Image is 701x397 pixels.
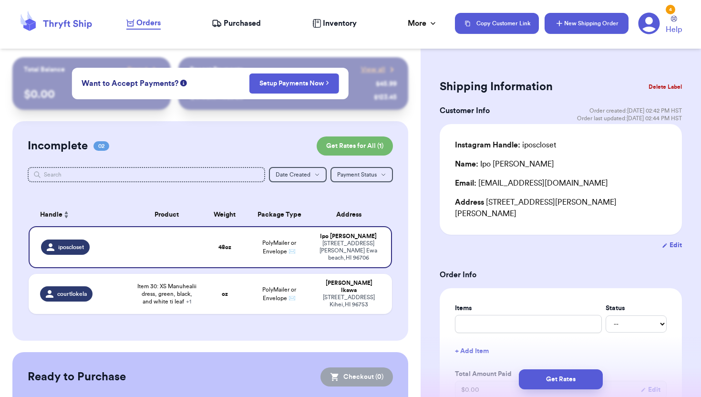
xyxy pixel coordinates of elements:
[186,299,191,304] span: + 1
[318,233,379,240] div: Ipo [PERSON_NAME]
[269,167,327,182] button: Date Created
[440,269,682,281] h3: Order Info
[374,93,397,102] div: $ 123.45
[262,240,296,254] span: PolyMailer or Envelope ✉️
[361,65,397,74] a: View all
[212,18,261,29] a: Purchased
[361,65,385,74] span: View all
[545,13,629,34] button: New Shipping Order
[40,210,62,220] span: Handle
[312,18,357,29] a: Inventory
[455,197,667,219] div: [STREET_ADDRESS][PERSON_NAME][PERSON_NAME]
[455,158,554,170] div: Ipo [PERSON_NAME]
[57,290,87,298] span: courtlokela
[24,87,159,102] p: $ 0.00
[455,139,557,151] div: iposcloset
[312,203,392,226] th: Address
[455,13,539,34] button: Copy Customer Link
[662,240,682,250] button: Edit
[24,65,65,74] p: Total Balance
[318,294,380,308] div: [STREET_ADDRESS] Kihei , HI 96753
[318,280,380,294] div: [PERSON_NAME] Ikawa
[190,65,243,74] p: Recent Payments
[28,167,265,182] input: Search
[519,369,603,389] button: Get Rates
[222,291,228,297] strong: oz
[136,17,161,29] span: Orders
[28,369,126,385] h2: Ready to Purchase
[249,73,340,94] button: Setup Payments Now
[455,141,520,149] span: Instagram Handle:
[93,141,109,151] span: 02
[455,160,478,168] span: Name:
[58,243,84,251] span: iposcloset
[330,167,393,182] button: Payment Status
[317,136,393,156] button: Get Rates for All (1)
[247,203,312,226] th: Package Type
[127,65,159,74] a: Payout
[337,172,377,178] span: Payment Status
[666,24,682,35] span: Help
[440,105,490,116] h3: Customer Info
[276,172,310,178] span: Date Created
[645,76,686,97] button: Delete Label
[638,12,660,34] a: 4
[376,79,397,89] div: $ 45.99
[136,282,197,305] span: Item 30: XS Manuhealii dress, green, black, and white ti leaf
[455,179,476,187] span: Email:
[28,138,88,154] h2: Incomplete
[218,244,231,250] strong: 48 oz
[455,303,602,313] label: Items
[82,78,178,89] span: Want to Accept Payments?
[320,367,393,387] button: Checkout (0)
[131,203,203,226] th: Product
[455,178,667,189] div: [EMAIL_ADDRESS][DOMAIN_NAME]
[62,209,70,220] button: Sort ascending
[440,79,553,94] h2: Shipping Information
[455,198,484,206] span: Address
[203,203,247,226] th: Weight
[606,303,667,313] label: Status
[224,18,261,29] span: Purchased
[666,5,675,14] div: 4
[323,18,357,29] span: Inventory
[451,341,670,362] button: + Add Item
[589,107,682,115] span: Order created: [DATE] 02:42 PM HST
[262,287,296,301] span: PolyMailer or Envelope ✉️
[577,115,682,122] span: Order last updated: [DATE] 02:44 PM HST
[127,65,148,74] span: Payout
[126,17,161,30] a: Orders
[318,240,379,261] div: [STREET_ADDRESS][PERSON_NAME] Ewa beach , HI 96706
[666,16,682,35] a: Help
[408,18,438,29] div: More
[259,79,330,88] a: Setup Payments Now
